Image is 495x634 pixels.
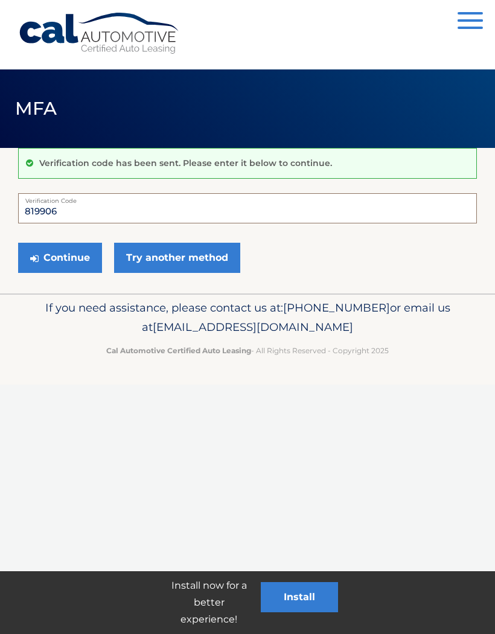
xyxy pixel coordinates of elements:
[283,301,390,315] span: [PHONE_NUMBER]
[157,577,261,628] p: Install now for a better experience!
[18,193,477,203] label: Verification Code
[18,344,477,357] p: - All Rights Reserved - Copyright 2025
[261,582,338,612] button: Install
[18,193,477,223] input: Verification Code
[18,243,102,273] button: Continue
[153,320,353,334] span: [EMAIL_ADDRESS][DOMAIN_NAME]
[458,12,483,32] button: Menu
[15,97,57,120] span: MFA
[106,346,251,355] strong: Cal Automotive Certified Auto Leasing
[18,12,181,55] a: Cal Automotive
[114,243,240,273] a: Try another method
[39,158,332,168] p: Verification code has been sent. Please enter it below to continue.
[18,298,477,337] p: If you need assistance, please contact us at: or email us at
